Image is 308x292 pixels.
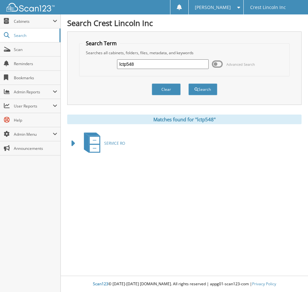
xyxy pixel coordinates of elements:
[188,83,217,95] button: Search
[14,47,57,52] span: Scan
[14,146,57,151] span: Announcements
[250,5,286,9] span: Crest Lincoln Inc
[83,50,286,56] div: Searches all cabinets, folders, files, metadata, and keywords
[67,115,302,124] div: Matches found for "lctp548"
[14,61,57,66] span: Reminders
[93,281,108,287] span: Scan123
[14,75,57,81] span: Bookmarks
[276,261,308,292] iframe: Chat Widget
[14,132,53,137] span: Admin Menu
[6,3,55,12] img: scan123-logo-white.svg
[14,33,56,38] span: Search
[14,103,53,109] span: User Reports
[80,131,125,156] a: SERVICE RO
[104,141,125,146] span: SERVICE RO
[152,83,181,95] button: Clear
[14,19,53,24] span: Cabinets
[61,276,308,292] div: © [DATE]-[DATE] [DOMAIN_NAME]. All rights reserved | appg01-scan123-com |
[67,18,302,28] h1: Search Crest Lincoln Inc
[14,117,57,123] span: Help
[14,89,53,95] span: Admin Reports
[195,5,231,9] span: [PERSON_NAME]
[83,40,120,47] legend: Search Term
[252,281,276,287] a: Privacy Policy
[226,62,255,67] span: Advanced Search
